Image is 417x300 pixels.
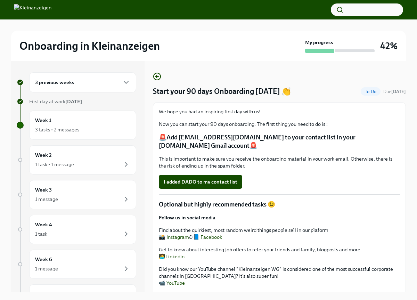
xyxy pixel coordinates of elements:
div: 3 previous weeks [29,72,136,92]
p: Get to know about interesting job offers to refer your friends and family, blogposts and more [159,246,400,260]
a: 📘 Facebook [193,234,222,240]
p: 🚨Add [EMAIL_ADDRESS][DOMAIN_NAME] to your contact list in your [DOMAIN_NAME] Gmail account🚨 [159,133,400,150]
div: 1 message [35,265,58,272]
img: Kleinanzeigen [14,4,51,15]
h4: Start your 90 days Onboarding [DATE] 👏 [153,86,291,97]
a: 📸 Instagram [159,234,189,240]
a: Week 13 tasks • 2 messages [17,111,136,140]
span: To Do [361,89,381,94]
p: Now you can start your 90 days onboarding. The first thing you need to do is : [159,121,400,128]
div: 1 message [35,196,58,203]
h6: Week 2 [35,151,52,159]
h6: Week 1 [35,116,51,124]
p: This is important to make sure you receive the onboarding material in your work email. Otherwise,... [159,155,400,169]
a: First day at work[DATE] [17,98,136,105]
p: Did you know our YouTube channel "Kleinanzeigen WG" is considered one of the most successful corp... [159,266,400,286]
a: Week 61 message [17,250,136,279]
a: Week 21 task • 1 message [17,145,136,175]
strong: [DATE] [391,89,406,94]
span: First day at work [29,98,82,105]
p: We hope you had an inspiring first day with us! [159,108,400,115]
h6: 3 previous weeks [35,79,74,86]
div: 1 task [35,230,47,237]
p: Optional but highly recommended tasks 😉 [159,200,400,209]
a: 📹 YouTube [159,280,185,286]
h6: Week 4 [35,221,52,228]
span: I added DADO to my contact list [164,178,237,185]
div: 1 task • 1 message [35,161,74,168]
p: Find about the quirkiest, most random weird things people sell in our plaform & [159,227,400,241]
strong: My progress [305,39,333,46]
strong: Follow us in social media [159,214,215,221]
strong: [DATE] [65,98,82,105]
h6: Week 6 [35,256,52,263]
h6: Week 7 [35,290,52,298]
h6: Week 3 [35,186,52,194]
span: Due [383,89,406,94]
a: Week 31 message [17,180,136,209]
button: I added DADO to my contact list [159,175,242,189]
h2: Onboarding in Kleinanzeigen [19,39,160,53]
a: 🧑‍💻Linkedin [159,253,185,260]
a: Week 41 task [17,215,136,244]
div: 3 tasks • 2 messages [35,126,79,133]
h3: 42% [380,40,398,52]
span: September 4th, 2025 16:00 [383,88,406,95]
